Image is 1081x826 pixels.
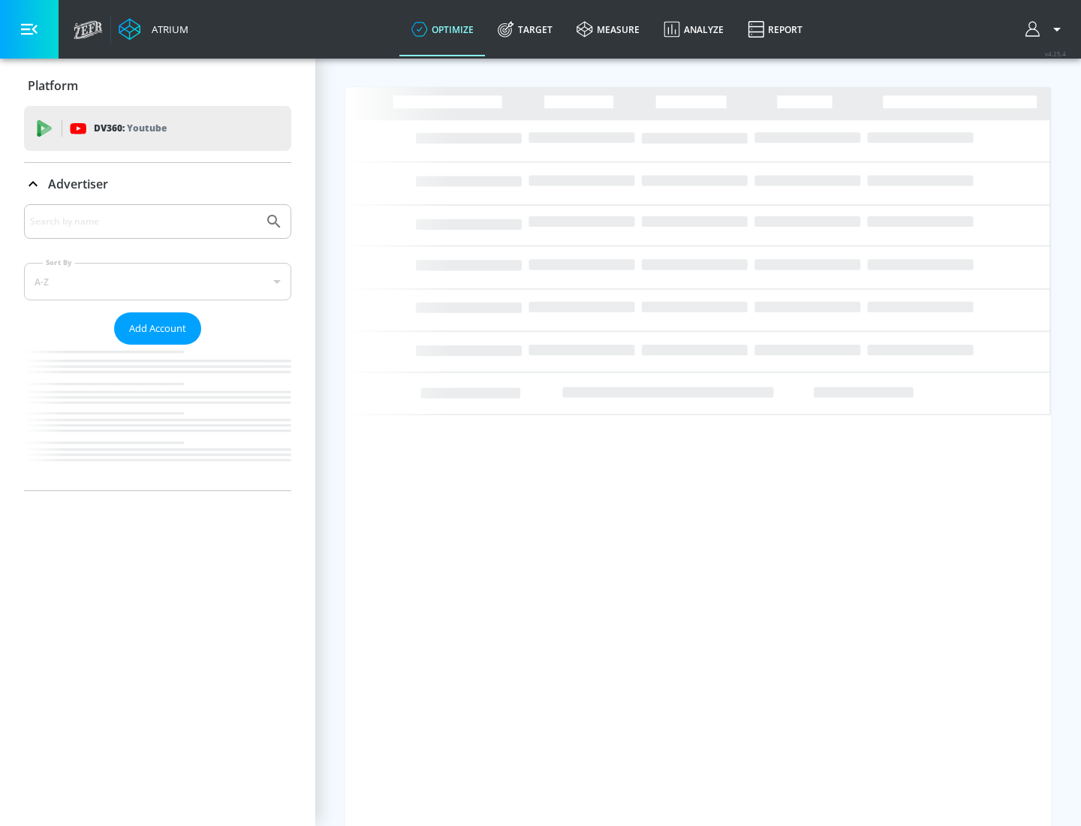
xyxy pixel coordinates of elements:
p: DV360: [94,120,167,137]
span: v 4.25.4 [1045,50,1066,58]
div: Platform [24,65,291,107]
label: Sort By [43,258,75,267]
p: Advertiser [48,176,108,192]
a: Atrium [119,18,188,41]
span: Add Account [129,320,186,337]
button: Add Account [114,312,201,345]
a: Target [486,2,565,56]
input: Search by name [30,212,257,231]
div: Advertiser [24,204,291,490]
p: Platform [28,77,78,94]
div: Atrium [146,23,188,36]
a: Analyze [652,2,736,56]
div: Advertiser [24,163,291,205]
nav: list of Advertiser [24,345,291,490]
a: optimize [399,2,486,56]
a: measure [565,2,652,56]
div: A-Z [24,263,291,300]
p: Youtube [127,120,167,136]
div: DV360: Youtube [24,106,291,151]
a: Report [736,2,815,56]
